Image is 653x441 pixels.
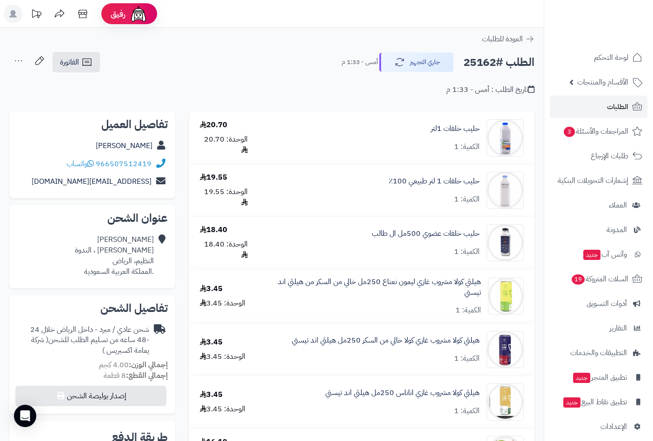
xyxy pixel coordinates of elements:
a: التقارير [550,317,647,339]
img: ai-face.png [129,5,148,23]
div: Open Intercom Messenger [14,405,36,427]
div: الوحدة: 19.55 [200,187,248,208]
a: إشعارات التحويلات البنكية [550,169,647,192]
span: التطبيقات والخدمات [570,346,627,359]
a: وآتس آبجديد [550,243,647,266]
span: جديد [583,250,600,260]
div: الكمية: 1 [454,353,480,364]
span: جديد [573,373,590,383]
div: الكمية: 1 [454,142,480,152]
a: حليب خلفات عضوي 500مل ال طالب [372,228,480,239]
div: 3.45 [200,284,223,294]
span: الطلبات [607,100,628,113]
span: أدوات التسويق [587,297,627,310]
a: المدونة [550,219,647,241]
a: المراجعات والأسئلة3 [550,120,647,143]
a: [PERSON_NAME] [96,140,152,151]
span: المراجعات والأسئلة [563,125,628,138]
div: الوحدة: 3.45 [200,404,245,415]
strong: إجمالي القطع: [126,370,168,381]
button: إصدار بوليصة الشحن [15,386,166,406]
span: ( شركة يمامة اكسبريس ) [31,334,149,356]
button: جاري التجهيز [379,52,454,72]
a: 966507512419 [96,158,152,169]
h2: تفاصيل العميل [17,119,168,130]
img: 1713642919-%D8%AD%D9%84%D9%8A%D8%A8%20%D8%AE%D9%84%D9%81%D8%A7%D8%AA%D8%AA%20%D8%A7%D9%84%20%D8%B... [487,224,523,261]
a: تطبيق المتجرجديد [550,366,647,389]
div: الوحدة: 18.40 [200,239,248,260]
span: الفاتورة [60,57,79,68]
span: طلبات الإرجاع [591,149,628,162]
h2: الطلب #25162 [463,53,534,72]
span: السلات المتروكة [571,272,628,285]
a: العملاء [550,194,647,216]
a: هيلثي كولا مشروب غازي كولا خالي من السكر 250مل هيلثي اند تيستي [292,335,480,346]
span: جديد [563,397,580,408]
a: لوحة التحكم [550,46,647,69]
img: 1728338857-10544f0e-21e7-46f9-b46f-b0de6f9b8b07-90x90.jpeg [487,172,523,209]
a: [EMAIL_ADDRESS][DOMAIN_NAME] [32,176,152,187]
div: 20.70 [200,120,227,130]
a: الفاتورة [53,52,100,72]
div: [PERSON_NAME] [PERSON_NAME] ، الندوة النظيم، الرياض .المملكة العربية السعودية [75,234,154,277]
a: السلات المتروكة19 [550,268,647,290]
span: الإعدادات [600,420,627,433]
a: هيلثي كولا مشروب غازي اناناس 250مل هيلثي اند تيستي [325,388,480,398]
span: العملاء [609,199,627,212]
div: الكمية: 1 [454,194,480,205]
div: 3.45 [200,337,223,348]
a: الإعدادات [550,415,647,438]
div: شحن عادي / مبرد - داخل الرياض خلال 24 -48 ساعه من تسليم الطلب للشحن [17,324,149,357]
span: 3 [564,127,575,137]
a: تطبيق نقاط البيعجديد [550,391,647,413]
a: حليب خلفات 1لتر [431,123,480,134]
h2: تفاصيل الشحن [17,303,168,314]
a: الطلبات [550,96,647,118]
div: الوحدة: 20.70 [200,134,248,156]
span: رفيق [111,8,125,19]
span: إشعارات التحويلات البنكية [558,174,628,187]
div: الوحدة: 3.45 [200,351,245,362]
div: 18.40 [200,225,227,235]
span: تطبيق نقاط البيع [562,396,627,409]
span: وآتس آب [582,248,627,261]
a: هيلثي كولا مشروب غازي ليمون نعناع 250مل خالي من السكر من هيلثي اند تيستي [269,277,481,298]
small: 4.00 كجم [99,359,168,370]
span: لوحة التحكم [594,51,628,64]
div: الكمية: 1 [454,246,480,257]
a: العودة للطلبات [482,33,534,45]
a: طلبات الإرجاع [550,145,647,167]
span: العودة للطلبات [482,33,523,45]
a: التطبيقات والخدمات [550,342,647,364]
small: أمس - 1:33 م [342,58,378,67]
img: 1696968873-27-90x90.jpg [487,119,523,156]
strong: إجمالي الوزن: [129,359,168,370]
span: الأقسام والمنتجات [577,76,628,89]
img: 1739988735-%D9%87%D9%84%D8%AB%D9%8A%20%D9%83%D9%88%D9%84%D8%A7%20-90x90.jpg [487,331,523,368]
img: 1739989549-725765694478-90x90.jpg [487,383,523,421]
a: تحديثات المنصة [25,5,48,26]
span: 19 [572,274,585,285]
span: التقارير [609,322,627,335]
h2: عنوان الشحن [17,213,168,224]
small: 8 قطعة [104,370,168,381]
span: المدونة [607,223,627,236]
div: تاريخ الطلب : أمس - 1:33 م [446,84,534,95]
div: 3.45 [200,389,223,400]
div: الوحدة: 3.45 [200,298,245,309]
a: واتساب [66,158,94,169]
img: 1739394468-725765694454-90x90.jpg [488,278,523,315]
a: حليب خلفات 1 لتر طبيعي 100٪؜ [389,176,480,187]
div: 19.55 [200,172,227,183]
a: أدوات التسويق [550,292,647,315]
span: تطبيق المتجر [572,371,627,384]
div: الكمية: 1 [454,406,480,416]
div: الكمية: 1 [455,305,481,316]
